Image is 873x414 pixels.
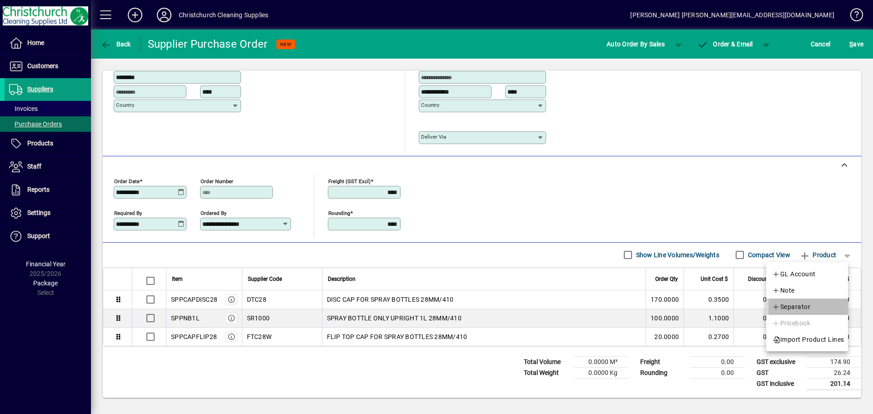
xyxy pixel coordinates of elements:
button: Separator [766,299,848,315]
button: GL Account [766,266,848,282]
button: Note [766,282,848,299]
span: Note [772,285,795,296]
span: Separator [772,301,810,312]
span: GL Account [772,269,816,279]
span: Import Product Lines [772,334,844,345]
button: Import Product Lines [766,331,848,348]
button: Pricebook [766,315,848,331]
span: Pricebook [772,318,810,329]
